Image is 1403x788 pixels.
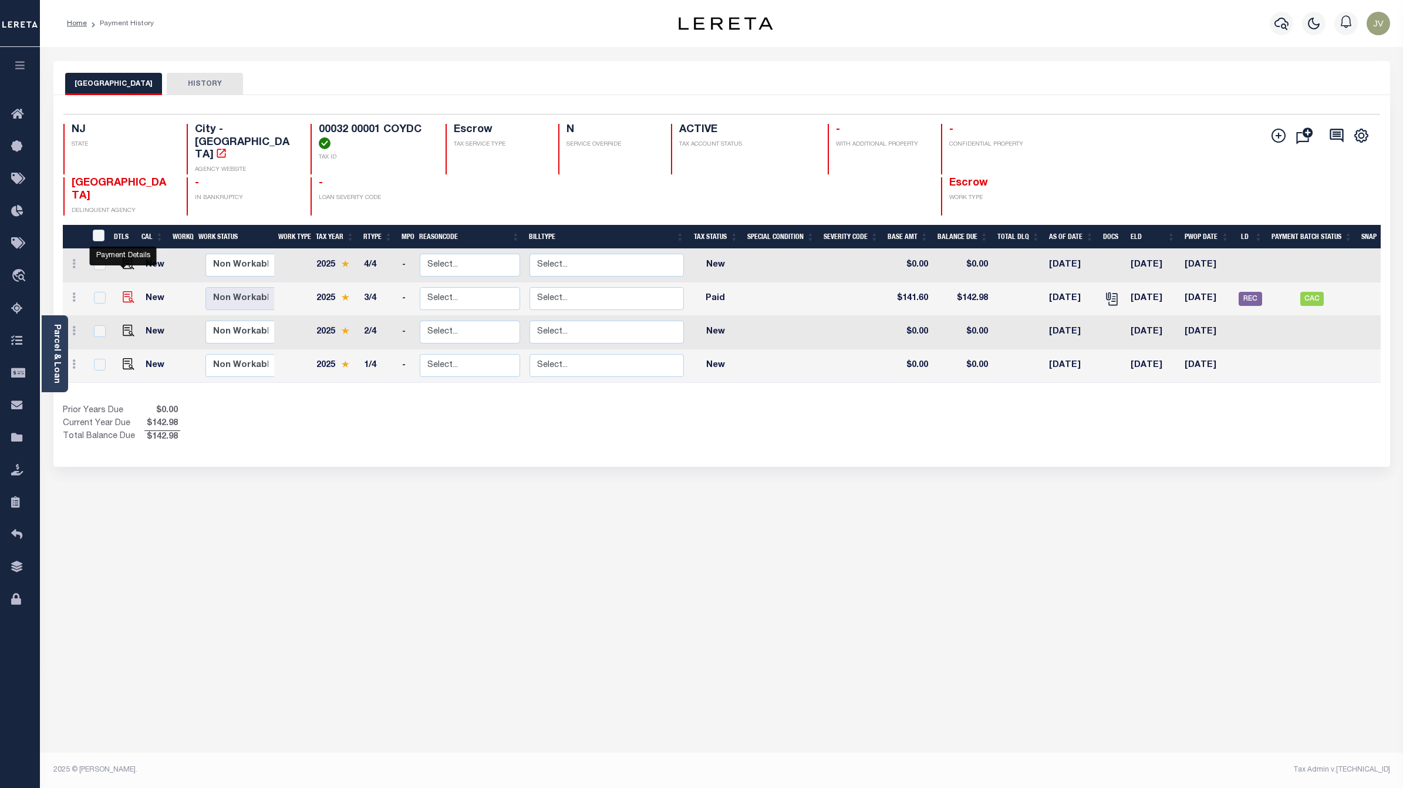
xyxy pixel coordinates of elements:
td: [DATE] [1180,316,1234,349]
p: WITH ADDITIONAL PROPERTY [836,140,926,149]
img: Star.svg [341,294,349,301]
li: Payment History [87,18,154,29]
th: PWOP Date: activate to sort column ascending [1180,225,1234,249]
td: New [689,249,743,282]
td: Current Year Due [63,417,144,430]
span: - [836,124,840,135]
span: $0.00 [144,405,180,417]
span: - [949,124,953,135]
td: [DATE] [1126,316,1179,349]
a: Home [67,20,87,27]
span: Escrow [949,178,988,188]
p: LOAN SEVERITY CODE [319,194,431,203]
th: RType: activate to sort column ascending [359,225,397,249]
td: New [141,282,174,316]
p: WORK TYPE [949,194,1051,203]
th: Balance Due: activate to sort column ascending [933,225,993,249]
p: SERVICE OVERRIDE [566,140,657,149]
h4: NJ [72,124,173,137]
p: TAX SERVICE TYPE [454,140,544,149]
td: New [141,316,174,349]
div: Payment Details [90,247,157,265]
td: [DATE] [1044,249,1098,282]
span: CAC [1300,292,1324,306]
th: SNAP: activate to sort column ascending [1357,225,1392,249]
img: Star.svg [341,361,349,368]
th: Work Type [274,225,311,249]
td: 1/4 [359,349,397,383]
th: As of Date: activate to sort column ascending [1044,225,1098,249]
th: &nbsp; [85,225,109,249]
td: Prior Years Due [63,405,144,417]
i: travel_explore [11,269,30,284]
th: WorkQ [168,225,194,249]
td: [DATE] [1126,349,1179,383]
th: MPO [397,225,414,249]
td: [DATE] [1126,282,1179,316]
th: ELD: activate to sort column ascending [1126,225,1179,249]
td: - [397,316,415,349]
td: [DATE] [1180,349,1234,383]
td: 2/4 [359,316,397,349]
td: - [397,249,415,282]
td: 4/4 [359,249,397,282]
td: [DATE] [1126,249,1179,282]
th: CAL: activate to sort column ascending [137,225,168,249]
img: logo-dark.svg [679,17,773,30]
td: [DATE] [1044,349,1098,383]
td: Paid [689,282,743,316]
span: $142.98 [144,431,180,444]
th: Special Condition: activate to sort column ascending [743,225,819,249]
th: DTLS [109,225,137,249]
span: REC [1239,292,1262,306]
th: &nbsp;&nbsp;&nbsp;&nbsp;&nbsp;&nbsp;&nbsp;&nbsp;&nbsp;&nbsp; [63,225,86,249]
span: [GEOGRAPHIC_DATA] [72,178,166,201]
td: $0.00 [933,349,993,383]
button: [GEOGRAPHIC_DATA] [65,73,162,95]
p: DELINQUENT AGENCY [72,207,173,215]
h4: N [566,124,657,137]
p: STATE [72,140,173,149]
td: [DATE] [1180,282,1234,316]
td: 2025 [312,349,359,383]
h4: 00032 00001 COYDC [319,124,431,149]
th: BillType: activate to sort column ascending [524,225,689,249]
td: $0.00 [933,316,993,349]
th: Work Status [194,225,274,249]
th: Tax Status: activate to sort column ascending [689,225,743,249]
p: TAX ID [319,153,431,162]
td: $0.00 [883,316,933,349]
a: REC [1239,295,1262,303]
td: Total Balance Due [63,430,144,443]
td: [DATE] [1044,316,1098,349]
th: Docs [1098,225,1127,249]
p: TAX ACCOUNT STATUS [679,140,814,149]
td: $0.00 [933,249,993,282]
h4: City - [GEOGRAPHIC_DATA] [195,124,296,162]
td: [DATE] [1044,282,1098,316]
td: $0.00 [883,349,933,383]
th: Base Amt: activate to sort column ascending [883,225,933,249]
span: $142.98 [144,417,180,430]
td: 2025 [312,249,359,282]
th: LD: activate to sort column ascending [1233,225,1267,249]
td: [DATE] [1180,249,1234,282]
a: CAC [1300,295,1324,303]
img: Star.svg [341,260,349,268]
button: HISTORY [167,73,243,95]
img: svg+xml;base64,PHN2ZyB4bWxucz0iaHR0cDovL3d3dy53My5vcmcvMjAwMC9zdmciIHBvaW50ZXItZXZlbnRzPSJub25lIi... [1367,12,1390,35]
p: CONFIDENTIAL PROPERTY [949,140,1051,149]
img: Star.svg [341,327,349,335]
td: New [689,316,743,349]
th: Payment Batch Status: activate to sort column ascending [1267,225,1357,249]
p: AGENCY WEBSITE [195,166,296,174]
h4: ACTIVE [679,124,814,137]
td: New [141,349,174,383]
span: - [319,178,323,188]
th: Severity Code: activate to sort column ascending [819,225,883,249]
th: Total DLQ: activate to sort column ascending [993,225,1044,249]
span: - [195,178,199,188]
th: ReasonCode: activate to sort column ascending [414,225,524,249]
td: $0.00 [883,249,933,282]
td: 3/4 [359,282,397,316]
